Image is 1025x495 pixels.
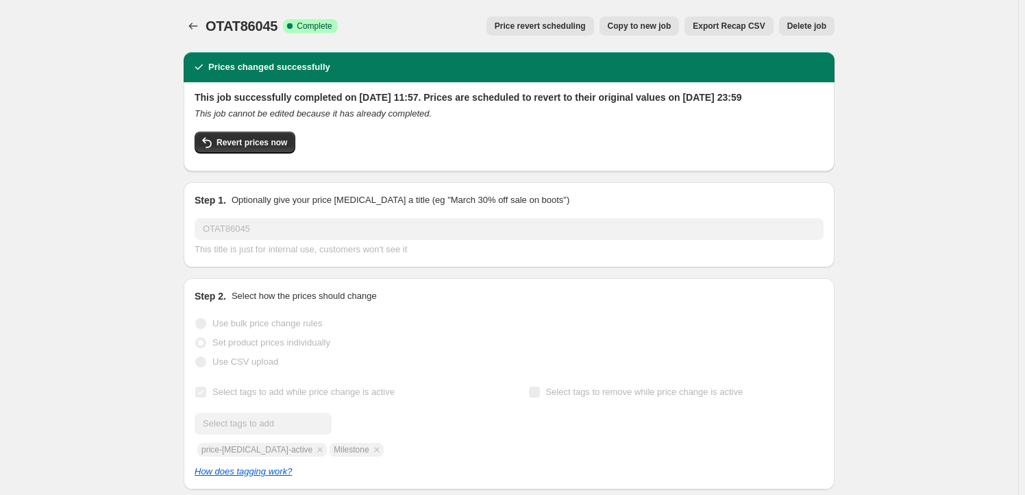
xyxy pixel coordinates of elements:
[297,21,332,32] span: Complete
[195,193,226,207] h2: Step 1.
[787,21,826,32] span: Delete job
[232,289,377,303] p: Select how the prices should change
[600,16,680,36] button: Copy to new job
[212,387,395,397] span: Select tags to add while price change is active
[546,387,743,397] span: Select tags to remove while price change is active
[195,289,226,303] h2: Step 2.
[212,337,330,348] span: Set product prices individually
[495,21,586,32] span: Price revert scheduling
[684,16,773,36] button: Export Recap CSV
[693,21,765,32] span: Export Recap CSV
[208,60,330,74] h2: Prices changed successfully
[184,16,203,36] button: Price change jobs
[212,318,322,328] span: Use bulk price change rules
[232,193,569,207] p: Optionally give your price [MEDICAL_DATA] a title (eg "March 30% off sale on boots")
[195,132,295,154] button: Revert prices now
[195,218,824,240] input: 30% off holiday sale
[608,21,671,32] span: Copy to new job
[195,244,407,254] span: This title is just for internal use, customers won't see it
[486,16,594,36] button: Price revert scheduling
[195,90,824,104] h2: This job successfully completed on [DATE] 11:57. Prices are scheduled to revert to their original...
[217,137,287,148] span: Revert prices now
[206,19,277,34] span: OTAT86045
[195,413,332,435] input: Select tags to add
[195,108,432,119] i: This job cannot be edited because it has already completed.
[195,466,292,476] a: How does tagging work?
[779,16,835,36] button: Delete job
[212,357,278,367] span: Use CSV upload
